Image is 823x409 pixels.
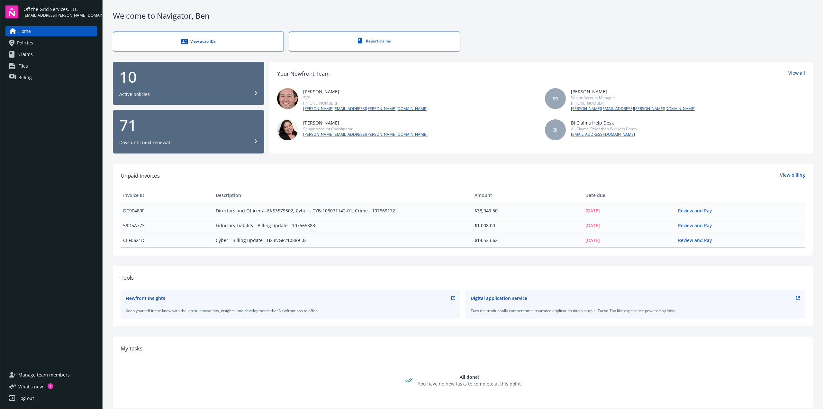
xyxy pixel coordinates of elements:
[571,88,695,95] div: [PERSON_NAME]
[216,207,470,214] span: Directors and Officers - EKS3579502, Cyber - CYB-108071142-01, Crime - 107869172
[5,26,97,36] a: Home
[678,237,717,243] a: Review and Pay
[213,188,472,203] th: Description
[17,38,33,48] span: Policies
[216,222,470,229] span: Fiduciary Liability - Billing update - 107565383
[121,233,213,247] td: CEF0621D
[5,72,97,83] a: Billing
[121,203,213,218] td: DC90489F
[113,110,264,153] button: 71Days until next renewal
[113,62,264,105] button: 10Active policies
[583,233,675,247] td: [DATE]
[303,126,428,132] div: Senior Account Coordinator
[5,5,18,18] img: navigator-logo.svg
[583,188,675,203] th: Date due
[303,106,428,112] a: [PERSON_NAME][EMAIL_ADDRESS][PERSON_NAME][DOMAIN_NAME]
[583,218,675,233] td: [DATE]
[5,61,97,71] a: Files
[5,370,97,380] a: Manage team members
[472,188,583,203] th: Amount
[23,5,97,18] button: Off the Grid Services, LLC[EMAIL_ADDRESS][PERSON_NAME][DOMAIN_NAME]
[23,13,97,18] span: [EMAIL_ADDRESS][PERSON_NAME][DOMAIN_NAME]
[277,70,330,78] div: Your Newfront Team
[113,32,284,51] a: View auto IDs
[216,237,470,244] span: Cyber - Billing update - H23NGP210889-02
[571,100,695,106] div: [PHONE_NUMBER]
[553,95,558,102] span: SR
[121,274,805,282] div: Tools
[571,132,637,137] a: [EMAIL_ADDRESS][DOMAIN_NAME]
[18,370,70,380] span: Manage team members
[303,88,428,95] div: [PERSON_NAME]
[119,91,150,98] div: Active policies
[472,203,583,218] td: $38,949.30
[113,10,813,21] div: Welcome to Navigator , Ben
[471,295,527,302] div: Digital application service
[126,308,455,313] div: Keep yourself in the know with the latest innovations, insights, and developments that Newfront h...
[121,344,805,353] div: My tasks
[18,61,28,71] span: Files
[277,88,298,109] img: photo
[788,70,805,78] a: View all
[303,95,428,100] div: SVP
[18,383,43,390] span: What ' s new
[583,203,675,218] td: [DATE]
[121,172,160,180] span: Unpaid Invoices
[571,126,637,132] div: All Claims Other than Workers Comp
[553,126,557,133] span: BI
[303,100,428,106] div: [PHONE_NUMBER]
[23,6,97,13] span: Off the Grid Services, LLC
[119,139,170,146] div: Days until next renewal
[18,49,33,60] span: Claims
[121,188,213,203] th: Invoice ID
[678,208,717,214] a: Review and Pay
[471,308,800,313] div: Turn the traditionally cumbersome insurance application into a simple, Turbo-Tax like experience ...
[302,38,447,44] div: Report claims
[18,26,31,36] span: Home
[48,383,53,389] div: 1
[289,32,460,51] a: Report claims
[303,119,428,126] div: [PERSON_NAME]
[121,218,213,233] td: 59D5A773
[678,222,717,228] a: Review and Pay
[126,295,165,302] div: Newfront Insights
[126,38,271,45] div: View auto IDs
[18,72,32,83] span: Billing
[780,172,805,180] a: View billing
[5,383,53,390] button: What's new1
[303,132,428,137] a: [PERSON_NAME][EMAIL_ADDRESS][PERSON_NAME][DOMAIN_NAME]
[472,233,583,247] td: $14,523.62
[5,49,97,60] a: Claims
[119,69,258,85] div: 10
[277,119,298,140] img: photo
[119,117,258,133] div: 71
[472,218,583,233] td: $1,008.00
[571,106,695,112] a: [PERSON_NAME][EMAIL_ADDRESS][PERSON_NAME][DOMAIN_NAME]
[571,119,637,126] div: BI Claims Help Desk
[18,393,34,404] div: Log out
[5,38,97,48] a: Policies
[418,374,521,380] div: All done!
[571,95,695,100] div: Senior Account Manager
[418,380,521,387] div: You have no new tasks to complete at this point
